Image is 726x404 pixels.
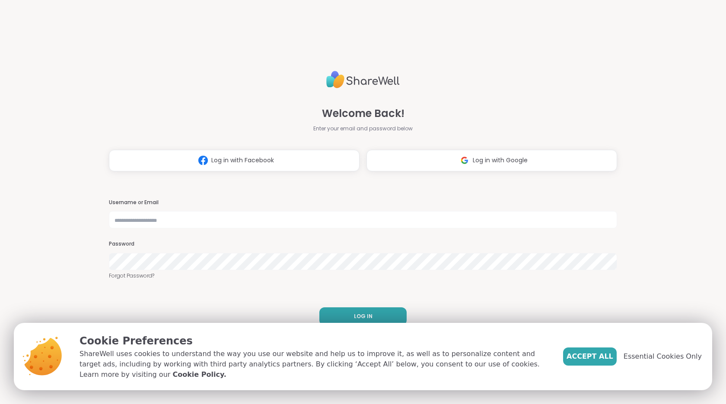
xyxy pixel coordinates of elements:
span: Welcome Back! [322,106,404,121]
a: Cookie Policy. [172,369,226,380]
span: Log in with Google [473,156,528,165]
p: ShareWell uses cookies to understand the way you use our website and help us to improve it, as we... [80,349,549,380]
h3: Password [109,240,617,248]
span: Accept All [567,351,613,362]
p: Cookie Preferences [80,333,549,349]
img: ShareWell Logo [326,67,400,92]
span: LOG IN [354,312,373,320]
img: ShareWell Logomark [456,152,473,168]
h3: Username or Email [109,199,617,206]
button: LOG IN [319,307,407,325]
button: Accept All [563,347,617,366]
span: Log in with Facebook [211,156,274,165]
span: Enter your email and password below [313,125,413,133]
button: Log in with Facebook [109,150,360,171]
a: Forgot Password? [109,272,617,280]
button: Log in with Google [366,150,617,171]
img: ShareWell Logomark [195,152,211,168]
span: Essential Cookies Only [624,351,702,362]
